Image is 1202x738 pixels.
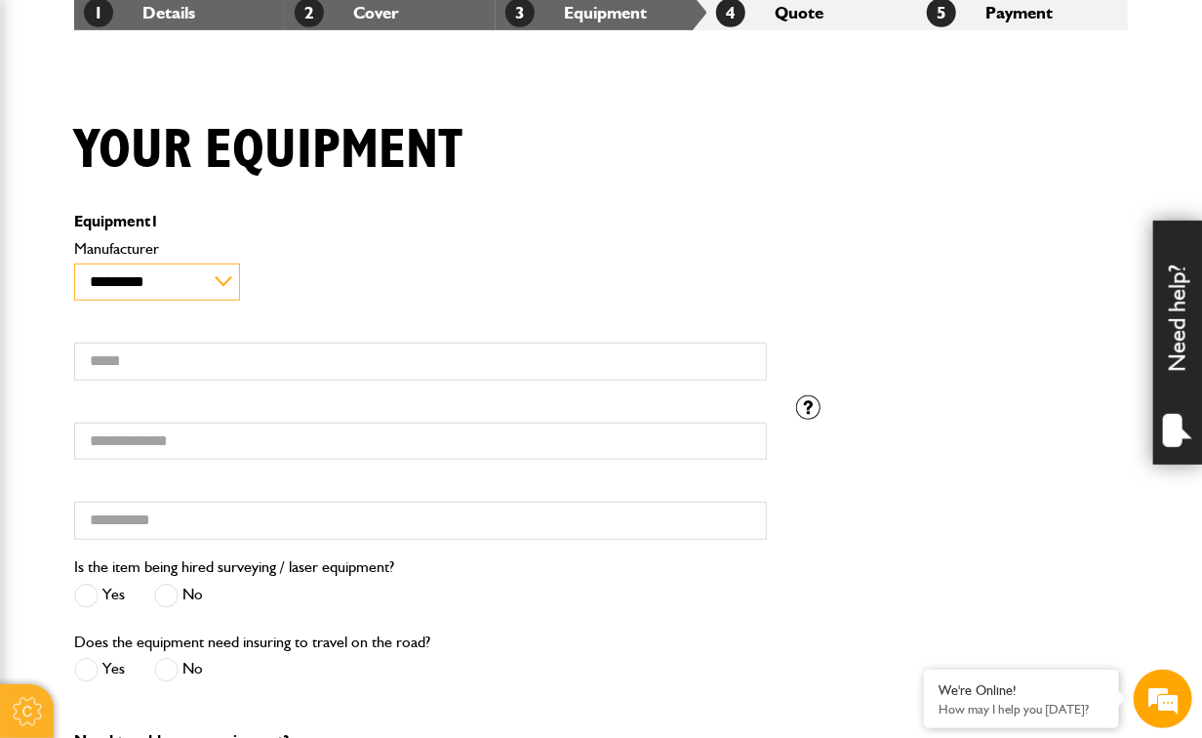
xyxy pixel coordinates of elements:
input: Enter your phone number [25,296,356,339]
p: Equipment [74,214,767,229]
label: Is the item being hired surveying / laser equipment? [74,559,394,575]
label: No [154,584,203,608]
input: Enter your last name [25,181,356,224]
em: Start Chat [265,601,354,628]
img: d_20077148190_company_1631870298795_20077148190 [33,108,82,136]
label: Manufacturer [74,241,767,257]
div: Chat with us now [101,109,328,135]
label: Yes [74,658,125,682]
div: Need help? [1153,221,1202,465]
textarea: Type your message and hit 'Enter' [25,353,356,586]
p: How may I help you today? [939,702,1104,717]
label: No [154,658,203,682]
label: Does the equipment need insuring to travel on the road? [74,635,430,650]
div: Minimize live chat window [320,10,367,57]
h1: Your equipment [74,118,462,184]
span: 1 [150,212,159,230]
input: Enter your email address [25,238,356,281]
label: Yes [74,584,125,608]
a: 2Cover [295,2,399,22]
div: We're Online! [939,682,1104,699]
a: 1Details [84,2,195,22]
